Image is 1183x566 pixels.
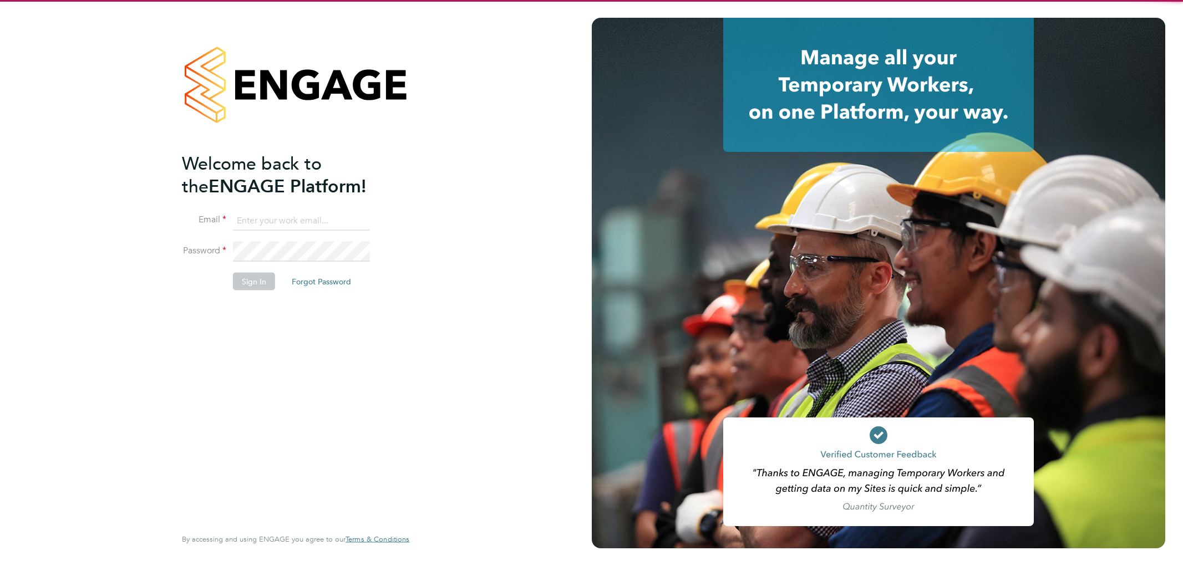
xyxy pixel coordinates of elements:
[182,534,409,544] span: By accessing and using ENGAGE you agree to our
[182,214,226,226] label: Email
[346,535,409,544] a: Terms & Conditions
[182,152,398,197] h2: ENGAGE Platform!
[182,152,322,197] span: Welcome back to the
[233,211,370,231] input: Enter your work email...
[182,245,226,257] label: Password
[283,273,360,290] button: Forgot Password
[233,273,275,290] button: Sign In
